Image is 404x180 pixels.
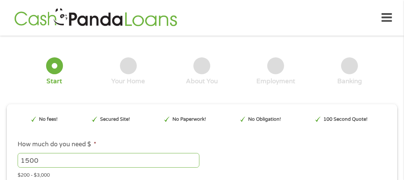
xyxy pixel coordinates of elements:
p: 100 Second Quote! [323,116,368,123]
p: No Obligation! [248,116,281,123]
p: Secured Site! [100,116,130,123]
div: About You [186,77,218,85]
div: Start [46,77,62,85]
div: Your Home [111,77,145,85]
div: Employment [256,77,295,85]
div: $200 - $3,000 [18,169,386,179]
label: How much do you need $ [18,141,96,148]
img: GetLoanNow Logo [12,7,179,28]
div: Banking [337,77,362,85]
p: No fees! [39,116,58,123]
p: No Paperwork! [172,116,206,123]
